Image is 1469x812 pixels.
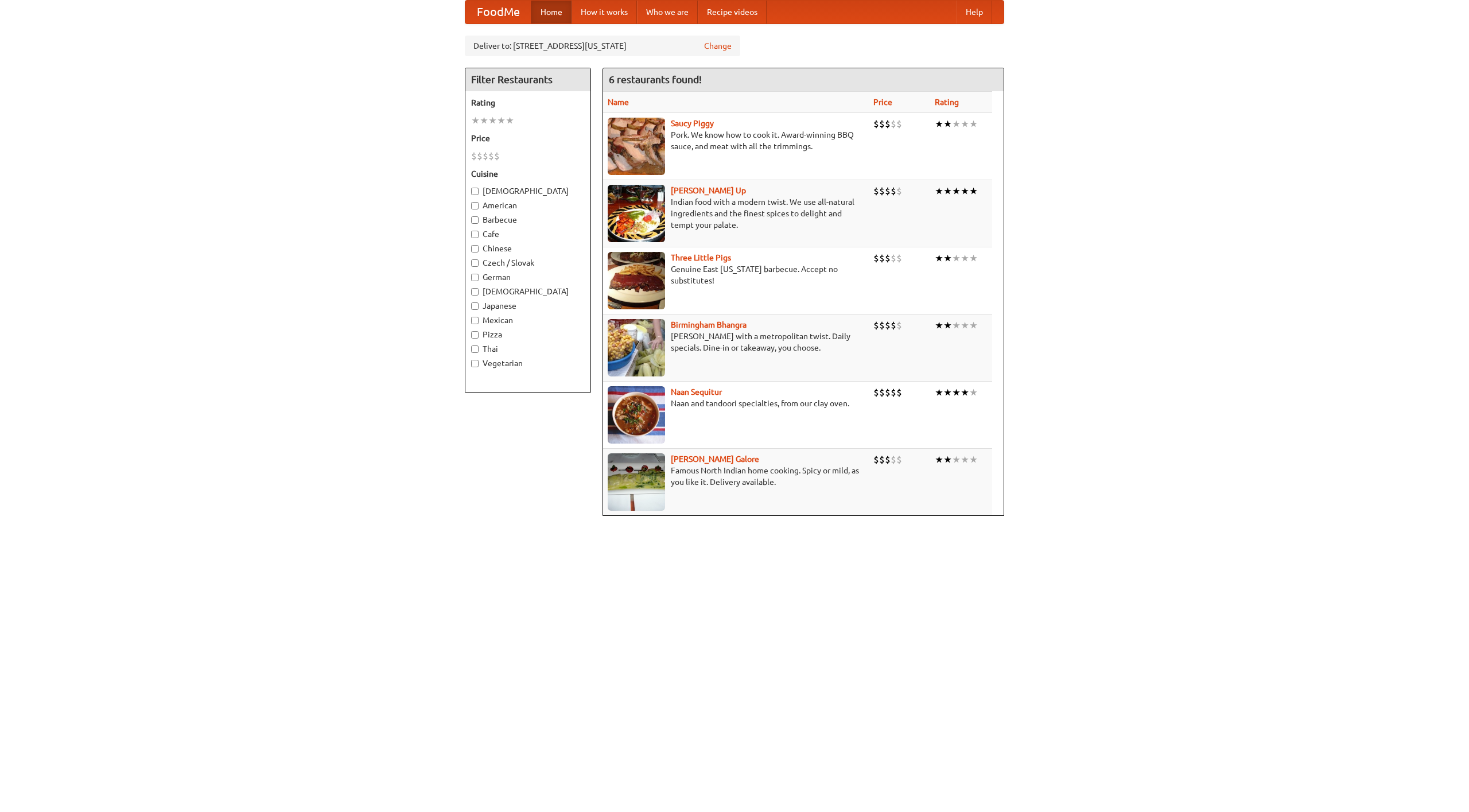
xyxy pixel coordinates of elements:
[608,453,665,511] img: currygalore.jpg
[471,168,585,180] h5: Cuisine
[873,386,879,399] li: $
[935,319,943,332] li: ★
[879,118,885,130] li: $
[494,150,500,162] li: $
[483,150,488,162] li: $
[471,259,479,267] input: Czech / Slovak
[608,98,629,107] a: Name
[885,319,891,332] li: $
[471,245,479,252] input: Chinese
[637,1,698,24] a: Who we are
[609,74,702,85] ng-pluralize: 6 restaurants found!
[879,319,885,332] li: $
[943,185,952,197] li: ★
[471,202,479,209] input: American
[471,360,479,367] input: Vegetarian
[873,98,892,107] a: Price
[969,185,978,197] li: ★
[885,453,891,466] li: $
[671,186,746,195] a: [PERSON_NAME] Up
[471,271,585,283] label: German
[608,129,864,152] p: Pork. We know how to cook it. Award-winning BBQ sauce, and meat with all the trimmings.
[873,185,879,197] li: $
[961,453,969,466] li: ★
[471,288,479,296] input: [DEMOGRAPHIC_DATA]
[952,185,961,197] li: ★
[471,188,479,195] input: [DEMOGRAPHIC_DATA]
[506,114,514,127] li: ★
[608,398,864,409] p: Naan and tandoori specialties, from our clay oven.
[471,185,585,197] label: [DEMOGRAPHIC_DATA]
[465,1,531,24] a: FoodMe
[879,386,885,399] li: $
[471,231,479,238] input: Cafe
[608,465,864,488] p: Famous North Indian home cooking. Spicy or mild, as you like it. Delivery available.
[961,319,969,332] li: ★
[488,150,494,162] li: $
[608,185,665,242] img: curryup.jpg
[896,386,902,399] li: $
[885,185,891,197] li: $
[465,36,740,56] div: Deliver to: [STREET_ADDRESS][US_STATE]
[531,1,572,24] a: Home
[471,300,585,312] label: Japanese
[885,386,891,399] li: $
[935,386,943,399] li: ★
[471,214,585,226] label: Barbecue
[497,114,506,127] li: ★
[471,274,479,281] input: German
[572,1,637,24] a: How it works
[671,454,759,464] b: [PERSON_NAME] Galore
[471,286,585,297] label: [DEMOGRAPHIC_DATA]
[698,1,767,24] a: Recipe videos
[471,257,585,269] label: Czech / Slovak
[471,314,585,326] label: Mexican
[879,185,885,197] li: $
[873,252,879,265] li: $
[465,68,590,91] h4: Filter Restaurants
[671,119,714,128] b: Saucy Piggy
[671,253,731,262] a: Three Little Pigs
[896,118,902,130] li: $
[879,252,885,265] li: $
[671,387,722,397] a: Naan Sequitur
[471,216,479,224] input: Barbecue
[969,386,978,399] li: ★
[935,98,959,107] a: Rating
[952,319,961,332] li: ★
[471,358,585,369] label: Vegetarian
[896,185,902,197] li: $
[896,252,902,265] li: $
[943,386,952,399] li: ★
[471,302,479,310] input: Japanese
[969,453,978,466] li: ★
[873,453,879,466] li: $
[969,252,978,265] li: ★
[608,263,864,286] p: Genuine East [US_STATE] barbecue. Accept no substitutes!
[471,150,477,162] li: $
[969,319,978,332] li: ★
[952,252,961,265] li: ★
[471,133,585,144] h5: Price
[935,118,943,130] li: ★
[477,150,483,162] li: $
[891,118,896,130] li: $
[896,319,902,332] li: $
[935,453,943,466] li: ★
[891,319,896,332] li: $
[471,228,585,240] label: Cafe
[471,331,479,339] input: Pizza
[891,185,896,197] li: $
[471,343,585,355] label: Thai
[952,118,961,130] li: ★
[704,40,732,52] a: Change
[488,114,497,127] li: ★
[873,118,879,130] li: $
[957,1,992,24] a: Help
[608,196,864,231] p: Indian food with a modern twist. We use all-natural ingredients and the finest spices to delight ...
[943,252,952,265] li: ★
[935,185,943,197] li: ★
